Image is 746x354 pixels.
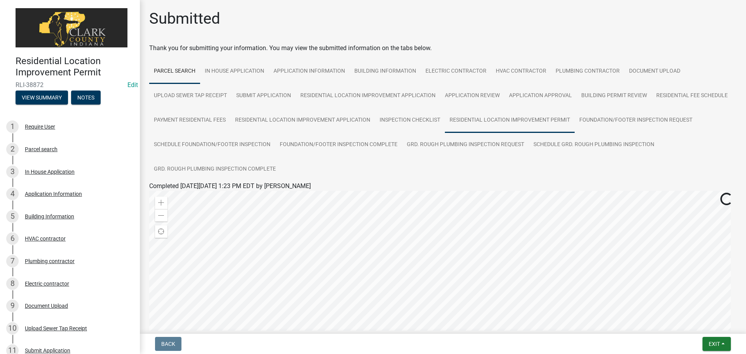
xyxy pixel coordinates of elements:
[25,236,66,241] div: HVAC contractor
[6,120,19,133] div: 1
[200,59,269,84] a: In House Application
[350,59,421,84] a: Building Information
[25,214,74,219] div: Building Information
[529,133,659,157] a: Schedule Grd. Rough Plumbing Inspection
[6,166,19,178] div: 3
[421,59,491,84] a: Electric contractor
[6,188,19,200] div: 4
[25,303,68,309] div: Document Upload
[6,232,19,245] div: 6
[551,59,624,84] a: Plumbing contractor
[25,169,75,174] div: In House Application
[25,281,69,286] div: Electric contractor
[16,91,68,105] button: View Summary
[149,44,737,53] div: Thank you for submitting your information. You may view the submitted information on the tabs below.
[624,59,685,84] a: Document Upload
[230,108,375,133] a: Residential Location Improvement Application
[445,108,575,133] a: Residential Location Improvement Permit
[25,348,70,353] div: Submit Application
[6,143,19,155] div: 2
[149,133,275,157] a: Schedule Foundation/Footer Inspection
[269,59,350,84] a: Application Information
[25,124,55,129] div: Require User
[71,95,101,101] wm-modal-confirm: Notes
[16,95,68,101] wm-modal-confirm: Summary
[25,191,82,197] div: Application Information
[296,84,440,108] a: Residential Location Improvement Application
[709,341,720,347] span: Exit
[149,84,232,108] a: Upload Sewer Tap Receipt
[149,157,281,182] a: Grd. Rough Plumbing Inspection Complete
[440,84,504,108] a: Application Review
[25,146,58,152] div: Parcel search
[155,209,167,221] div: Zoom out
[149,182,311,190] span: Completed [DATE][DATE] 1:23 PM EDT by [PERSON_NAME]
[161,341,175,347] span: Back
[127,81,138,89] a: Edit
[6,322,19,335] div: 10
[16,56,134,78] h4: Residential Location Improvement Permit
[155,197,167,209] div: Zoom in
[155,225,167,238] div: Find my location
[232,84,296,108] a: Submit Application
[127,81,138,89] wm-modal-confirm: Edit Application Number
[16,81,124,89] span: RLI-38872
[702,337,731,351] button: Exit
[149,59,200,84] a: Parcel search
[149,9,220,28] h1: Submitted
[25,326,87,331] div: Upload Sewer Tap Receipt
[577,84,652,108] a: Building Permit Review
[491,59,551,84] a: HVAC contractor
[6,255,19,267] div: 7
[402,133,529,157] a: Grd. Rough Plumbing Inspection Request
[6,277,19,290] div: 8
[16,8,127,47] img: Clark County, Indiana
[504,84,577,108] a: Application Approval
[25,258,75,264] div: Plumbing contractor
[149,108,230,133] a: Payment Residential Fees
[375,108,445,133] a: Inspection Checklist
[71,91,101,105] button: Notes
[652,84,732,108] a: Residential Fee Schedule
[275,133,402,157] a: Foundation/Footer Inspection Complete
[575,108,697,133] a: Foundation/Footer Inspection Request
[155,337,181,351] button: Back
[6,300,19,312] div: 9
[6,210,19,223] div: 5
